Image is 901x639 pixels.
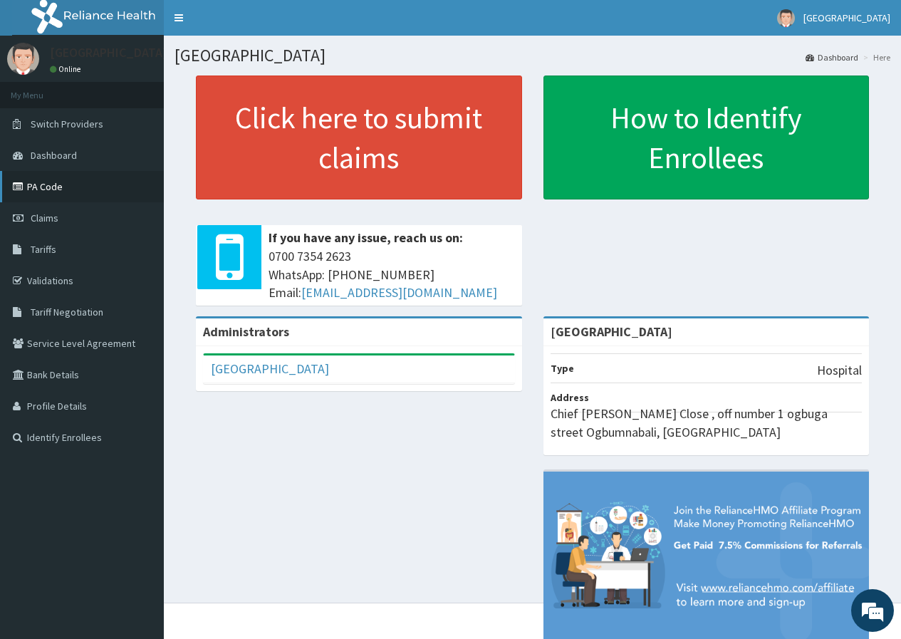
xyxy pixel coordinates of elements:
strong: [GEOGRAPHIC_DATA] [551,323,672,340]
a: Dashboard [806,51,858,63]
p: Hospital [817,361,862,380]
span: We're online! [83,180,197,323]
p: Chief [PERSON_NAME] Close , off number 1 ogbuga street Ogbumnabali, [GEOGRAPHIC_DATA] [551,405,863,441]
img: User Image [7,43,39,75]
div: Chat with us now [74,80,239,98]
a: How to Identify Enrollees [543,76,870,199]
span: 0700 7354 2623 WhatsApp: [PHONE_NUMBER] Email: [269,247,515,302]
span: Switch Providers [31,118,103,130]
h1: [GEOGRAPHIC_DATA] [175,46,890,65]
a: Online [50,64,84,74]
a: [GEOGRAPHIC_DATA] [211,360,329,377]
span: Tariffs [31,243,56,256]
span: Dashboard [31,149,77,162]
textarea: Type your message and hit 'Enter' [7,389,271,439]
div: Minimize live chat window [234,7,268,41]
span: [GEOGRAPHIC_DATA] [803,11,890,24]
b: Address [551,391,589,404]
a: Click here to submit claims [196,76,522,199]
img: User Image [777,9,795,27]
b: Administrators [203,323,289,340]
span: Tariff Negotiation [31,306,103,318]
b: If you have any issue, reach us on: [269,229,463,246]
a: [EMAIL_ADDRESS][DOMAIN_NAME] [301,284,497,301]
img: d_794563401_company_1708531726252_794563401 [26,71,58,107]
b: Type [551,362,574,375]
p: [GEOGRAPHIC_DATA] [50,46,167,59]
span: Claims [31,212,58,224]
li: Here [860,51,890,63]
